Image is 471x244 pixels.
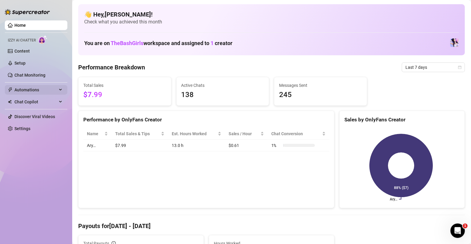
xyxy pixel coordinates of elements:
img: Ary [450,38,459,47]
td: 13.0 h [168,140,225,151]
th: Chat Conversion [268,128,329,140]
a: Discover Viral Videos [14,114,55,119]
h1: You are on workspace and assigned to creator [84,40,232,47]
h4: Performance Breakdown [78,63,145,72]
a: Home [14,23,26,28]
span: $7.99 [83,89,166,101]
text: Ary… [390,197,397,201]
a: Settings [14,126,30,131]
span: TheBashGirls [111,40,143,46]
span: Automations [14,85,57,95]
span: Total Sales [83,82,166,89]
span: Active Chats [181,82,264,89]
span: Last 7 days [405,63,461,72]
span: 245 [279,89,362,101]
td: Ary… [83,140,112,151]
th: Total Sales & Tips [112,128,168,140]
a: Content [14,49,30,53]
span: Messages Sent [279,82,362,89]
span: 1 [463,224,468,228]
div: Sales by OnlyFans Creator [344,116,460,124]
a: Setup [14,61,26,66]
h4: Payouts for [DATE] - [DATE] [78,222,465,230]
span: thunderbolt [8,87,13,92]
span: Check what you achieved this month [84,19,459,25]
span: Izzy AI Chatter [8,38,36,43]
div: Est. Hours Worked [172,130,217,137]
span: 1 [211,40,214,46]
th: Sales / Hour [225,128,268,140]
img: logo-BBDzfeDw.svg [5,9,50,15]
span: Name [87,130,103,137]
span: Chat Conversion [271,130,321,137]
th: Name [83,128,112,140]
span: 138 [181,89,264,101]
span: Total Sales & Tips [115,130,160,137]
a: Chat Monitoring [14,73,45,78]
img: AI Chatter [38,35,48,44]
h4: 👋 Hey, [PERSON_NAME] ! [84,10,459,19]
span: Chat Copilot [14,97,57,107]
div: Performance by OnlyFans Creator [83,116,329,124]
iframe: Intercom live chat [451,224,465,238]
span: calendar [458,66,462,69]
span: Sales / Hour [229,130,260,137]
td: $7.99 [112,140,168,151]
span: 1 % [271,142,281,149]
td: $0.61 [225,140,268,151]
img: Chat Copilot [8,100,12,104]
